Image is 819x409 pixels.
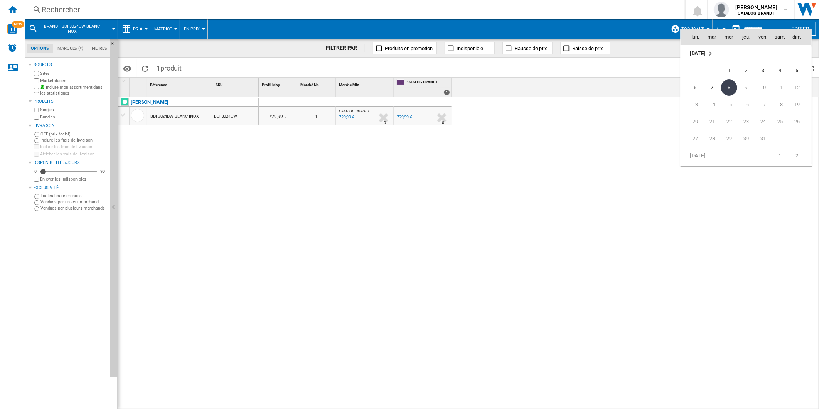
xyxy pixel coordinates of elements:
[789,147,812,165] td: Sunday November 2 2025
[738,63,754,78] span: 2
[772,63,788,78] span: 4
[721,62,738,79] td: Wednesday October 1 2025
[755,62,772,79] td: Friday October 3 2025
[721,130,738,147] td: Wednesday October 29 2025
[755,63,771,78] span: 3
[772,96,789,113] td: Saturday October 18 2025
[738,96,755,113] td: Thursday October 16 2025
[738,62,755,79] td: Thursday October 2 2025
[681,113,812,130] tr: Week 4
[772,147,789,165] td: Saturday November 1 2025
[738,29,755,45] th: jeu.
[681,29,704,45] th: lun.
[681,62,812,79] tr: Week 1
[738,113,755,130] td: Thursday October 23 2025
[772,62,789,79] td: Saturday October 4 2025
[721,96,738,113] td: Wednesday October 15 2025
[721,79,737,96] span: 8
[789,62,812,79] td: Sunday October 5 2025
[755,113,772,130] td: Friday October 24 2025
[688,80,703,95] span: 6
[721,113,738,130] td: Wednesday October 22 2025
[755,29,772,45] th: ven.
[704,96,721,113] td: Tuesday October 14 2025
[789,63,805,78] span: 5
[721,79,738,96] td: Wednesday October 8 2025
[789,79,812,96] td: Sunday October 12 2025
[704,79,721,96] td: Tuesday October 7 2025
[704,113,721,130] td: Tuesday October 21 2025
[681,79,704,96] td: Monday October 6 2025
[789,29,812,45] th: dim.
[690,51,706,57] span: [DATE]
[681,147,812,165] tr: Week 1
[738,79,755,96] td: Thursday October 9 2025
[772,29,789,45] th: sam.
[681,130,812,147] tr: Week 5
[681,113,704,130] td: Monday October 20 2025
[789,96,812,113] td: Sunday October 19 2025
[681,29,812,166] md-calendar: Calendar
[738,130,755,147] td: Thursday October 30 2025
[704,80,720,95] span: 7
[681,96,704,113] td: Monday October 13 2025
[690,153,706,159] span: [DATE]
[789,113,812,130] td: Sunday October 26 2025
[704,29,721,45] th: mar.
[721,29,738,45] th: mer.
[681,96,812,113] tr: Week 3
[681,45,812,63] tr: Week undefined
[681,79,812,96] tr: Week 2
[755,79,772,96] td: Friday October 10 2025
[681,130,704,147] td: Monday October 27 2025
[704,130,721,147] td: Tuesday October 28 2025
[772,113,789,130] td: Saturday October 25 2025
[681,45,812,63] td: October 2025
[755,96,772,113] td: Friday October 17 2025
[755,130,772,147] td: Friday October 31 2025
[721,63,737,78] span: 1
[772,79,789,96] td: Saturday October 11 2025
